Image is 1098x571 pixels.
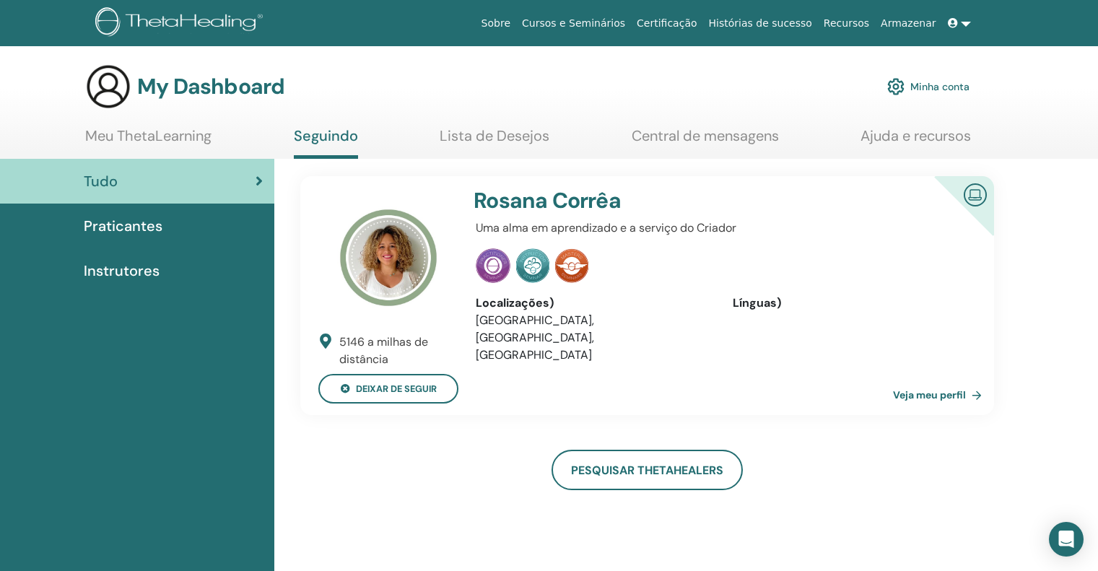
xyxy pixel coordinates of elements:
img: default.jpg [318,188,458,328]
h3: My Dashboard [137,74,284,100]
span: Instrutores [84,260,160,282]
a: Recursos [818,10,875,37]
button: deixar de seguir [318,374,458,404]
a: Central de mensagens [632,127,779,155]
a: Minha conta [887,71,970,103]
span: Praticantes [84,215,162,237]
a: Ajuda e recursos [860,127,971,155]
a: Histórias de sucesso [703,10,818,37]
a: Certificação [631,10,702,37]
a: Pesquisar ThetaHealers [552,450,743,490]
a: Armazenar [875,10,941,37]
a: Seguindo [294,127,358,159]
span: Tudo [84,170,118,192]
h4: Rosana Corrêa [474,188,884,214]
img: Instrutor online certificado [958,178,993,210]
a: Sobre [476,10,516,37]
a: Cursos e Seminários [516,10,631,37]
p: Uma alma em aprendizado e a serviço do Criador [476,219,967,237]
a: Lista de Desejos [440,127,549,155]
div: Línguas) [733,295,967,312]
a: Veja meu perfil [893,380,988,409]
img: cog.svg [887,74,905,99]
img: generic-user-icon.jpg [85,64,131,110]
div: Localizações) [476,295,710,312]
img: logo.png [95,7,268,40]
div: Open Intercom Messenger [1049,522,1084,557]
div: Instrutor online certificado [911,176,994,259]
li: [GEOGRAPHIC_DATA], [GEOGRAPHIC_DATA], [GEOGRAPHIC_DATA] [476,312,710,364]
a: Meu ThetaLearning [85,127,212,155]
div: 5146 a milhas de distância [339,334,458,368]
